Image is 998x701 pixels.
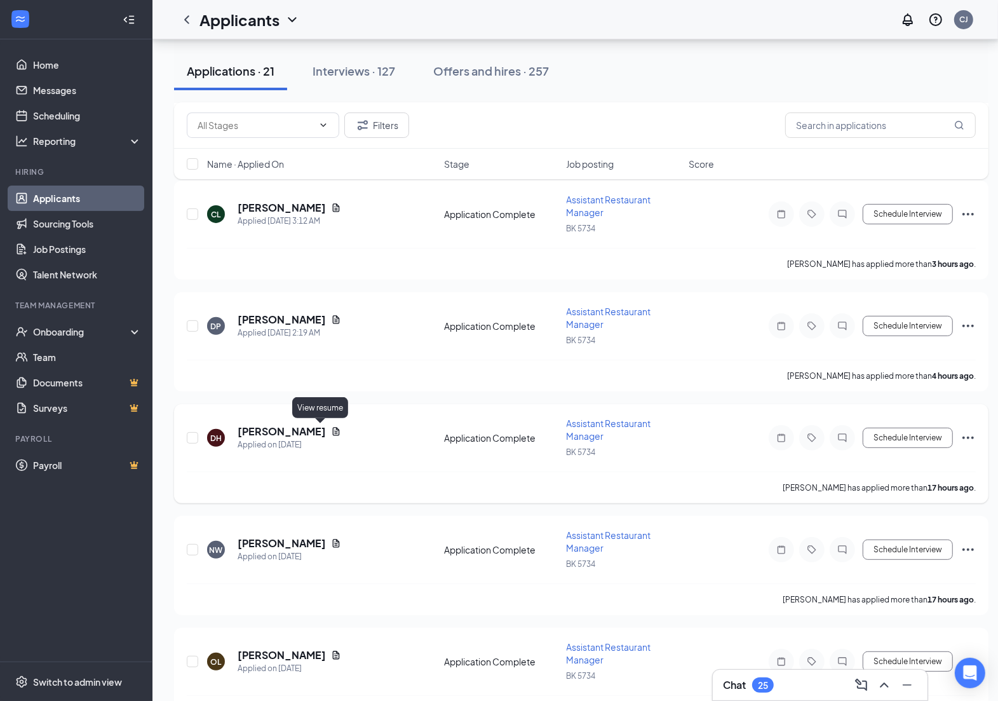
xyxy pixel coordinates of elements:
[33,103,142,128] a: Scheduling
[355,118,370,133] svg: Filter
[199,9,280,31] h1: Applicants
[344,112,409,138] button: Filter Filters
[954,120,964,130] svg: MagnifyingGlass
[211,321,222,332] div: DP
[212,209,221,220] div: CL
[928,12,943,27] svg: QuestionInfo
[33,262,142,287] a: Talent Network
[444,208,559,221] div: Application Complete
[567,447,596,457] span: BK 5734
[804,321,819,331] svg: Tag
[567,336,596,345] span: BK 5734
[33,52,142,78] a: Home
[774,321,789,331] svg: Note
[15,676,28,688] svg: Settings
[932,371,974,381] b: 4 hours ago
[787,371,976,381] p: [PERSON_NAME] has applied more than .
[774,209,789,219] svg: Note
[927,483,974,493] b: 17 hours ago
[179,12,194,27] svg: ChevronLeft
[863,651,953,672] button: Schedule Interview
[567,641,651,665] span: Assistant Restaurant Manager
[900,12,915,27] svg: Notifications
[567,194,651,218] span: Assistant Restaurant Manager
[238,425,326,439] h5: [PERSON_NAME]
[900,677,915,693] svg: Minimize
[835,321,850,331] svg: ChatInactive
[863,316,953,336] button: Schedule Interview
[15,167,139,177] div: Hiring
[444,432,559,444] div: Application Complete
[877,677,892,693] svg: ChevronUp
[567,671,596,681] span: BK 5734
[955,658,985,688] div: Open Intercom Messenger
[210,433,222,444] div: DH
[33,211,142,236] a: Sourcing Tools
[207,158,284,170] span: Name · Applied On
[863,428,953,448] button: Schedule Interview
[238,536,326,550] h5: [PERSON_NAME]
[33,453,142,478] a: PayrollCrown
[723,678,746,692] h3: Chat
[238,550,341,563] div: Applied on [DATE]
[835,209,850,219] svg: ChatInactive
[238,201,326,215] h5: [PERSON_NAME]
[33,370,142,395] a: DocumentsCrown
[804,545,819,555] svg: Tag
[33,236,142,262] a: Job Postings
[33,325,131,338] div: Onboarding
[854,677,869,693] svg: ComposeMessage
[33,186,142,211] a: Applicants
[863,540,953,560] button: Schedule Interview
[959,14,968,25] div: CJ
[211,657,222,667] div: OL
[567,418,651,442] span: Assistant Restaurant Manager
[961,430,976,446] svg: Ellipses
[567,529,651,554] span: Assistant Restaurant Manager
[331,426,341,437] svg: Document
[210,545,223,555] div: NW
[292,397,348,418] div: View resume
[444,320,559,332] div: Application Complete
[331,538,341,548] svg: Document
[318,120,328,130] svg: ChevronDown
[15,135,28,147] svg: Analysis
[897,675,917,695] button: Minimize
[804,433,819,443] svg: Tag
[15,300,139,311] div: Team Management
[238,439,341,451] div: Applied on [DATE]
[758,680,768,691] div: 25
[961,654,976,669] svg: Ellipses
[198,118,313,132] input: All Stages
[567,224,596,233] span: BK 5734
[433,63,549,79] div: Offers and hires · 257
[238,313,326,327] h5: [PERSON_NAME]
[774,545,789,555] svg: Note
[787,259,976,269] p: [PERSON_NAME] has applied more than .
[444,543,559,556] div: Application Complete
[804,657,819,667] svg: Tag
[33,78,142,103] a: Messages
[331,650,341,660] svg: Document
[863,204,953,224] button: Schedule Interview
[444,655,559,668] div: Application Complete
[123,13,135,26] svg: Collapse
[804,209,819,219] svg: Tag
[835,433,850,443] svg: ChatInactive
[851,675,872,695] button: ComposeMessage
[331,203,341,213] svg: Document
[15,325,28,338] svg: UserCheck
[961,207,976,222] svg: Ellipses
[15,433,139,444] div: Payroll
[567,559,596,569] span: BK 5734
[835,657,850,667] svg: ChatInactive
[774,433,789,443] svg: Note
[567,306,651,330] span: Assistant Restaurant Manager
[238,648,326,662] h5: [PERSON_NAME]
[783,482,976,493] p: [PERSON_NAME] has applied more than .
[238,215,341,228] div: Applied [DATE] 3:12 AM
[238,327,341,339] div: Applied [DATE] 2:19 AM
[444,158,469,170] span: Stage
[33,135,142,147] div: Reporting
